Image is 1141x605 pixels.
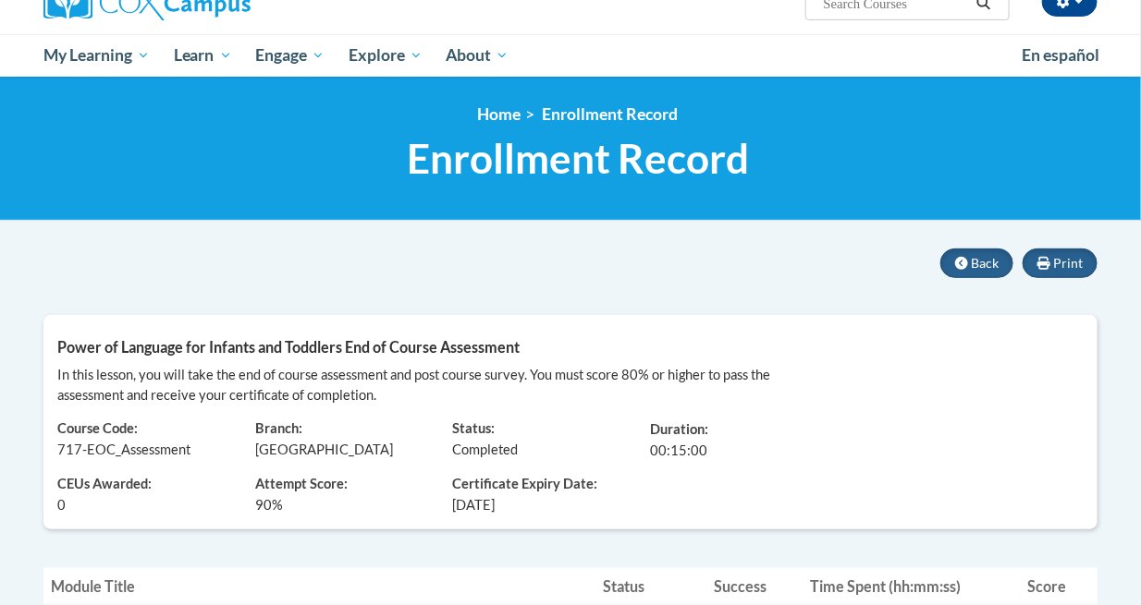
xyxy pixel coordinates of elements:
[349,44,423,67] span: Explore
[337,34,435,77] a: Explore
[1023,248,1098,278] button: Print
[255,442,393,457] span: [GEOGRAPHIC_DATA]
[31,34,162,77] a: My Learning
[43,568,595,605] th: Module Title
[453,495,496,515] span: [DATE]
[255,420,302,436] span: Branch:
[174,44,232,67] span: Learn
[453,475,623,495] span: Certificate Expiry Date:
[543,104,679,124] span: Enrollment Record
[57,442,190,457] span: 717-EOC_Assessment
[162,34,244,77] a: Learn
[478,104,521,124] a: Home
[971,255,999,271] span: Back
[407,134,749,183] span: Enrollment Record
[940,248,1013,278] button: Back
[650,421,708,437] span: Duration:
[57,495,66,515] span: 0
[255,495,283,515] span: 90%
[804,568,1021,605] th: Time Spent (hh:mm:ss)
[453,442,519,457] span: Completed
[43,44,150,67] span: My Learning
[30,34,1111,77] div: Main menu
[57,367,770,403] span: In this lesson, you will take the end of course assessment and post course survey. You must score...
[243,34,337,77] a: Engage
[706,568,804,605] th: Success
[1053,255,1083,271] span: Print
[1022,45,1099,65] span: En español
[255,475,425,495] span: Attempt Score:
[255,44,325,67] span: Engage
[1010,36,1111,75] a: En español
[650,442,707,458] span: 00:15:00
[446,44,509,67] span: About
[595,568,706,605] th: Status
[57,420,138,436] span: Course Code:
[57,475,227,495] span: CEUs Awarded:
[1021,568,1098,605] th: Score
[453,420,496,436] span: Status:
[435,34,521,77] a: About
[57,338,520,356] span: Power of Language for Infants and Toddlers End of Course Assessment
